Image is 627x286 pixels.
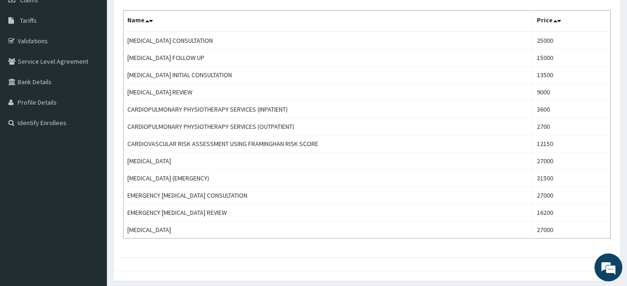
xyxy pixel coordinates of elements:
[124,67,533,84] td: [MEDICAL_DATA] INITIAL CONSULTATION
[533,153,611,170] td: 27000
[54,85,128,179] span: We're online!
[124,32,533,49] td: [MEDICAL_DATA] CONSULTATION
[533,135,611,153] td: 12150
[533,32,611,49] td: 25000
[20,16,37,25] span: Tariffs
[124,153,533,170] td: [MEDICAL_DATA]
[124,84,533,101] td: [MEDICAL_DATA] REVIEW
[533,221,611,239] td: 27000
[124,11,533,32] th: Name
[124,49,533,67] td: [MEDICAL_DATA] FOLLOW UP
[124,170,533,187] td: [MEDICAL_DATA] (EMERGENCY)
[124,118,533,135] td: CARDIOPULMONARY PHYSIOTHERAPY SERVICES (OUTPATIENT)
[533,67,611,84] td: 13500
[124,204,533,221] td: EMERGENCY [MEDICAL_DATA] REVIEW
[533,101,611,118] td: 3600
[124,135,533,153] td: CARDIOVASCULAR RISK ASSESSMENT USING FRAMINGHAN RISK SCORE
[533,204,611,221] td: 16200
[124,221,533,239] td: [MEDICAL_DATA]
[533,49,611,67] td: 15000
[124,101,533,118] td: CARDIOPULMONARY PHYSIOTHERAPY SERVICES (INPATIENT)
[17,47,38,70] img: d_794563401_company_1708531726252_794563401
[533,84,611,101] td: 9000
[152,5,175,27] div: Minimize live chat window
[533,187,611,204] td: 27000
[533,11,611,32] th: Price
[533,170,611,187] td: 31500
[48,52,156,64] div: Chat with us now
[5,189,177,221] textarea: Type your message and hit 'Enter'
[533,118,611,135] td: 2700
[124,187,533,204] td: EMERGENCY [MEDICAL_DATA] CONSULTATION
